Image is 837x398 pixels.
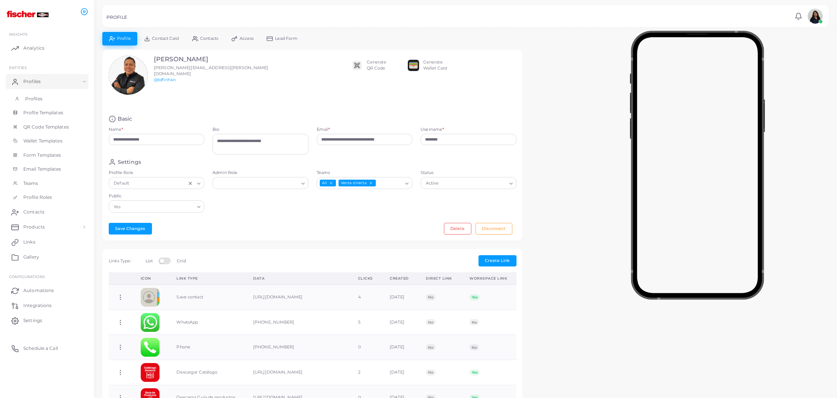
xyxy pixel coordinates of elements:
[141,338,160,357] img: phone.png
[317,177,413,189] div: Search for option
[6,176,88,191] a: Teams
[469,294,480,300] span: Yes
[469,369,480,375] span: Yes
[109,223,152,234] button: Save Changes
[351,60,363,71] img: qr2.png
[339,180,376,187] span: Venta directa
[377,179,402,188] input: Search for option
[320,180,336,187] span: All
[213,177,308,189] div: Search for option
[109,273,132,285] th: Action
[6,162,88,176] a: Email Templates
[441,179,506,188] input: Search for option
[118,159,141,166] h4: Settings
[381,335,418,360] td: [DATE]
[168,285,245,310] td: Save contact
[425,180,440,188] span: Active
[23,254,39,260] span: Gallery
[188,180,193,186] button: Clear Selected
[213,127,308,133] label: Bio
[479,255,516,266] button: Create Link
[6,148,88,162] a: Form Templates
[213,170,308,176] label: Admin Role
[109,177,205,189] div: Search for option
[23,180,38,187] span: Teams
[9,65,27,70] span: ENTITIES
[109,258,131,263] span: Links Type:
[350,335,382,360] td: 0
[168,335,245,360] td: Phone
[154,65,269,76] span: [PERSON_NAME][EMAIL_ADDRESS][PERSON_NAME][DOMAIN_NAME]
[23,239,35,245] span: Links
[6,219,88,235] a: Products
[23,194,52,201] span: Profile Roles
[426,344,435,350] span: No
[118,115,132,123] h4: Basic
[253,276,342,281] div: Data
[6,134,88,148] a: Wallet Templates
[154,77,176,82] a: @tdfinh4n
[381,360,418,385] td: [DATE]
[6,341,88,356] a: Schedule a Call
[146,258,152,264] label: List
[23,317,42,324] span: Settings
[6,298,88,313] a: Integrations
[421,170,516,176] label: Status
[7,7,49,21] img: logo
[426,276,453,281] div: Direct Link
[154,56,273,63] h3: [PERSON_NAME]
[475,223,512,234] button: Disconnect
[23,152,61,159] span: Form Templates
[23,45,44,51] span: Analytics
[808,9,823,24] img: avatar
[141,313,160,332] img: whatsapp.png
[408,60,419,71] img: apple-wallet.png
[245,360,350,385] td: [URL][DOMAIN_NAME]
[421,127,444,133] label: Username
[117,36,131,41] span: Profile
[23,166,61,173] span: Email Templates
[9,32,27,36] span: INSIGHTS
[6,41,88,56] a: Analytics
[630,31,765,300] img: phone-mock.b55596b7.png
[23,109,63,116] span: Profile Templates
[350,360,382,385] td: 2
[122,203,194,211] input: Search for option
[275,36,298,41] span: Lead Form
[426,294,435,300] span: No
[168,310,245,335] td: WhatsApp
[317,127,330,133] label: Email
[6,283,88,298] a: Automations
[6,250,88,265] a: Gallery
[23,78,41,85] span: Profiles
[485,258,510,263] span: Create Link
[113,180,130,188] span: Default
[245,285,350,310] td: [URL][DOMAIN_NAME]
[240,36,254,41] span: Access
[23,224,45,230] span: Products
[141,363,160,382] img: EyEV587HLYpAL8GlrWjxBiiIyw4jCSdI-1727118765106.png
[177,258,185,264] label: Grid
[350,310,382,335] td: 5
[109,200,205,212] div: Search for option
[6,74,88,89] a: Profiles
[6,92,88,106] a: Profiles
[6,204,88,219] a: Contacts
[245,335,350,360] td: [PHONE_NUMBER]
[381,310,418,335] td: [DATE]
[368,180,374,186] button: Deselect Venta directa
[23,138,62,144] span: Wallet Templates
[152,36,179,41] span: Contact Card
[6,120,88,134] a: QR Code Templates
[390,276,409,281] div: Created
[426,319,435,325] span: No
[216,179,298,188] input: Search for option
[9,274,45,279] span: Configurations
[23,209,44,215] span: Contacts
[6,313,88,328] a: Settings
[23,287,54,294] span: Automations
[367,59,386,71] div: Generate QR Code
[317,170,413,176] label: Teams
[109,193,205,199] label: Public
